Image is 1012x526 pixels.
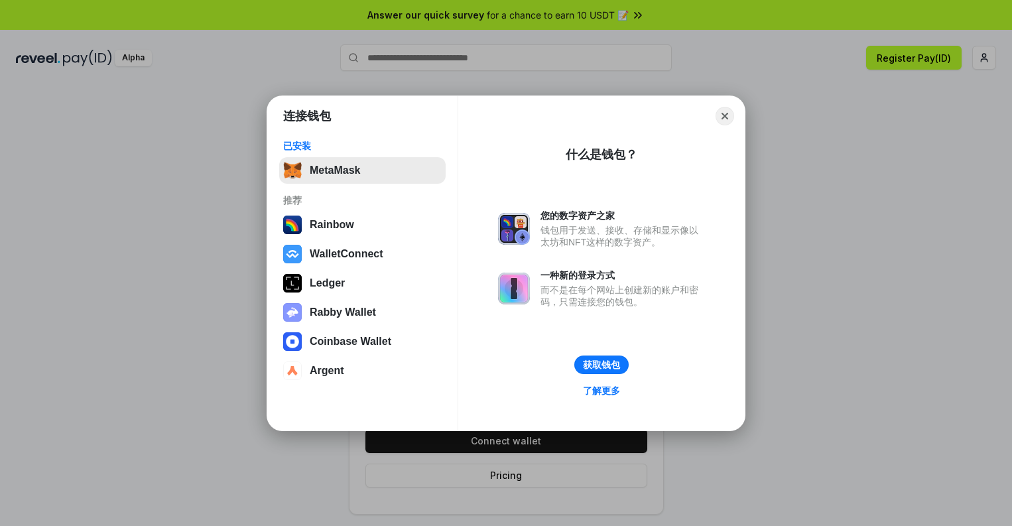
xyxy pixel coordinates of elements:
div: 钱包用于发送、接收、存储和显示像以太坊和NFT这样的数字资产。 [540,224,705,248]
img: svg+xml,%3Csvg%20xmlns%3D%22http%3A%2F%2Fwww.w3.org%2F2000%2Fsvg%22%20fill%3D%22none%22%20viewBox... [283,303,302,322]
button: 获取钱包 [574,356,629,374]
button: Ledger [279,270,446,296]
div: 您的数字资产之家 [540,210,705,222]
div: 了解更多 [583,385,620,397]
button: Argent [279,358,446,384]
div: 推荐 [283,194,442,206]
div: WalletConnect [310,248,383,260]
div: 已安装 [283,140,442,152]
div: MetaMask [310,164,360,176]
button: WalletConnect [279,241,446,267]
img: svg+xml,%3Csvg%20width%3D%22120%22%20height%3D%22120%22%20viewBox%3D%220%200%20120%20120%22%20fil... [283,216,302,234]
div: 一种新的登录方式 [540,269,705,281]
img: svg+xml,%3Csvg%20width%3D%2228%22%20height%3D%2228%22%20viewBox%3D%220%200%2028%2028%22%20fill%3D... [283,362,302,380]
button: MetaMask [279,157,446,184]
button: Close [716,107,734,125]
img: svg+xml,%3Csvg%20width%3D%2228%22%20height%3D%2228%22%20viewBox%3D%220%200%2028%2028%22%20fill%3D... [283,245,302,263]
img: svg+xml,%3Csvg%20xmlns%3D%22http%3A%2F%2Fwww.w3.org%2F2000%2Fsvg%22%20width%3D%2228%22%20height%3... [283,274,302,293]
div: Ledger [310,277,345,289]
div: 什么是钱包？ [566,147,637,163]
div: Coinbase Wallet [310,336,391,348]
button: Rabby Wallet [279,299,446,326]
div: Rainbow [310,219,354,231]
img: svg+xml,%3Csvg%20fill%3D%22none%22%20height%3D%2233%22%20viewBox%3D%220%200%2035%2033%22%20width%... [283,161,302,180]
h1: 连接钱包 [283,108,331,124]
button: Rainbow [279,212,446,238]
img: svg+xml,%3Csvg%20xmlns%3D%22http%3A%2F%2Fwww.w3.org%2F2000%2Fsvg%22%20fill%3D%22none%22%20viewBox... [498,273,530,304]
img: svg+xml,%3Csvg%20width%3D%2228%22%20height%3D%2228%22%20viewBox%3D%220%200%2028%2028%22%20fill%3D... [283,332,302,351]
button: Coinbase Wallet [279,328,446,355]
div: Argent [310,365,344,377]
a: 了解更多 [575,382,628,399]
div: 获取钱包 [583,359,620,371]
img: svg+xml,%3Csvg%20xmlns%3D%22http%3A%2F%2Fwww.w3.org%2F2000%2Fsvg%22%20fill%3D%22none%22%20viewBox... [498,213,530,245]
div: 而不是在每个网站上创建新的账户和密码，只需连接您的钱包。 [540,284,705,308]
div: Rabby Wallet [310,306,376,318]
